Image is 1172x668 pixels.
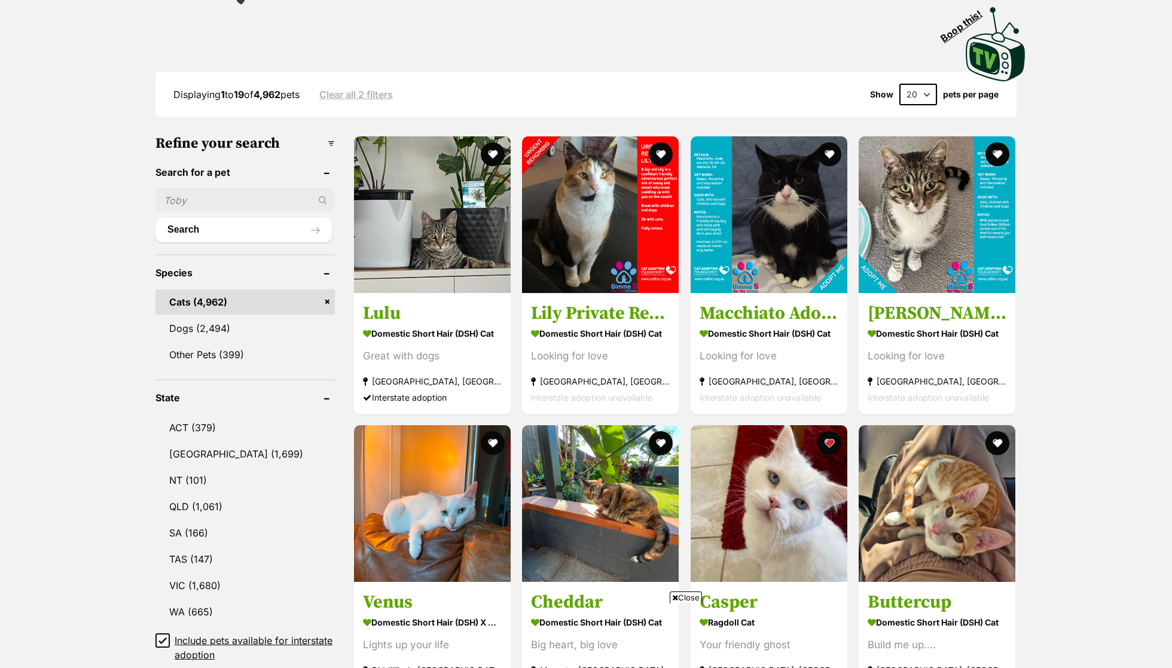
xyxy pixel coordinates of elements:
[155,415,335,440] a: ACT (379)
[522,292,679,414] a: Lily Private Rehoming No Charge! Domestic Short Hair (DSH) Cat Looking for love [GEOGRAPHIC_DATA]...
[319,89,393,100] a: Clear all 2 filters
[155,392,335,403] header: State
[700,347,838,364] div: Looking for love
[531,591,670,614] h3: Cheddar
[531,392,652,402] span: Interstate adoption unavailable
[481,431,505,455] button: favourite
[363,347,502,364] div: Great with dogs
[155,520,335,545] a: SA (166)
[868,637,1006,653] div: Build me up....
[868,392,989,402] span: Interstate adoption unavailable
[155,441,335,466] a: [GEOGRAPHIC_DATA] (1,699)
[234,89,244,100] strong: 19
[859,292,1015,414] a: [PERSON_NAME] Only $50 Prices will rise soon! Domestic Short Hair (DSH) Cat Looking for love [GEO...
[155,633,335,662] a: Include pets available for interstate adoption
[966,7,1025,81] img: PetRescue TV logo
[481,142,505,166] button: favourite
[155,135,335,152] h3: Refine your search
[363,301,502,324] h3: Lulu
[522,136,679,293] img: Lily Private Rehoming No Charge! - Domestic Short Hair (DSH) Cat
[363,389,502,405] div: Interstate adoption
[155,267,335,278] header: Species
[531,324,670,341] strong: Domestic Short Hair (DSH) Cat
[691,292,847,414] a: Macchiato Adoption Fee Waived! Domestic Short Hair (DSH) Cat Looking for love [GEOGRAPHIC_DATA], ...
[155,167,335,178] header: Search for a pet
[531,301,670,324] h3: Lily Private Rehoming No Charge!
[155,573,335,598] a: VIC (1,680)
[868,373,1006,389] strong: [GEOGRAPHIC_DATA], [GEOGRAPHIC_DATA]
[354,425,511,582] img: Venus - Domestic Short Hair (DSH) x Oriental Shorthair Cat
[173,89,300,100] span: Displaying to of pets
[522,425,679,582] img: Cheddar - Domestic Short Hair (DSH) Cat
[870,90,893,99] span: Show
[155,494,335,519] a: QLD (1,061)
[700,373,838,389] strong: [GEOGRAPHIC_DATA], [GEOGRAPHIC_DATA]
[531,373,670,389] strong: [GEOGRAPHIC_DATA], [GEOGRAPHIC_DATA]
[817,431,841,455] button: favourite
[175,633,335,662] span: Include pets available for interstate adoption
[868,591,1006,614] h3: Buttercup
[943,90,999,99] label: pets per page
[859,136,1015,293] img: William Only $50 Prices will rise soon! - Domestic Short Hair (DSH) Cat
[354,292,511,414] a: Lulu Domestic Short Hair (DSH) Cat Great with dogs [GEOGRAPHIC_DATA], [GEOGRAPHIC_DATA] Interstat...
[221,89,225,100] strong: 1
[868,324,1006,341] strong: Domestic Short Hair (DSH) Cat
[985,431,1009,455] button: favourite
[155,468,335,493] a: NT (101)
[363,591,502,614] h3: Venus
[354,136,511,293] img: Lulu - Domestic Short Hair (DSH) Cat
[985,142,1009,166] button: favourite
[296,608,876,662] iframe: Advertisement
[155,289,335,315] a: Cats (4,962)
[691,136,847,293] img: Macchiato Adoption Fee Waived! - Domestic Short Hair (DSH) Cat
[700,301,838,324] h3: Macchiato Adoption Fee Waived!
[700,324,838,341] strong: Domestic Short Hair (DSH) Cat
[155,218,332,242] button: Search
[649,431,673,455] button: favourite
[363,324,502,341] strong: Domestic Short Hair (DSH) Cat
[155,316,335,341] a: Dogs (2,494)
[700,591,838,614] h3: Casper
[868,347,1006,364] div: Looking for love
[531,347,670,364] div: Looking for love
[670,591,702,603] span: Close
[155,599,335,624] a: WA (665)
[700,392,821,402] span: Interstate adoption unavailable
[254,89,280,100] strong: 4,962
[649,142,673,166] button: favourite
[363,373,502,389] strong: [GEOGRAPHIC_DATA], [GEOGRAPHIC_DATA]
[691,425,847,582] img: Casper - Ragdoll Cat
[155,342,335,367] a: Other Pets (399)
[868,614,1006,631] strong: Domestic Short Hair (DSH) Cat
[939,1,994,44] span: Boop this!
[817,142,841,166] button: favourite
[155,189,335,212] input: Toby
[155,547,335,572] a: TAS (147)
[868,301,1006,324] h3: [PERSON_NAME] Only $50 Prices will rise soon!
[859,425,1015,582] img: Buttercup - Domestic Short Hair (DSH) Cat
